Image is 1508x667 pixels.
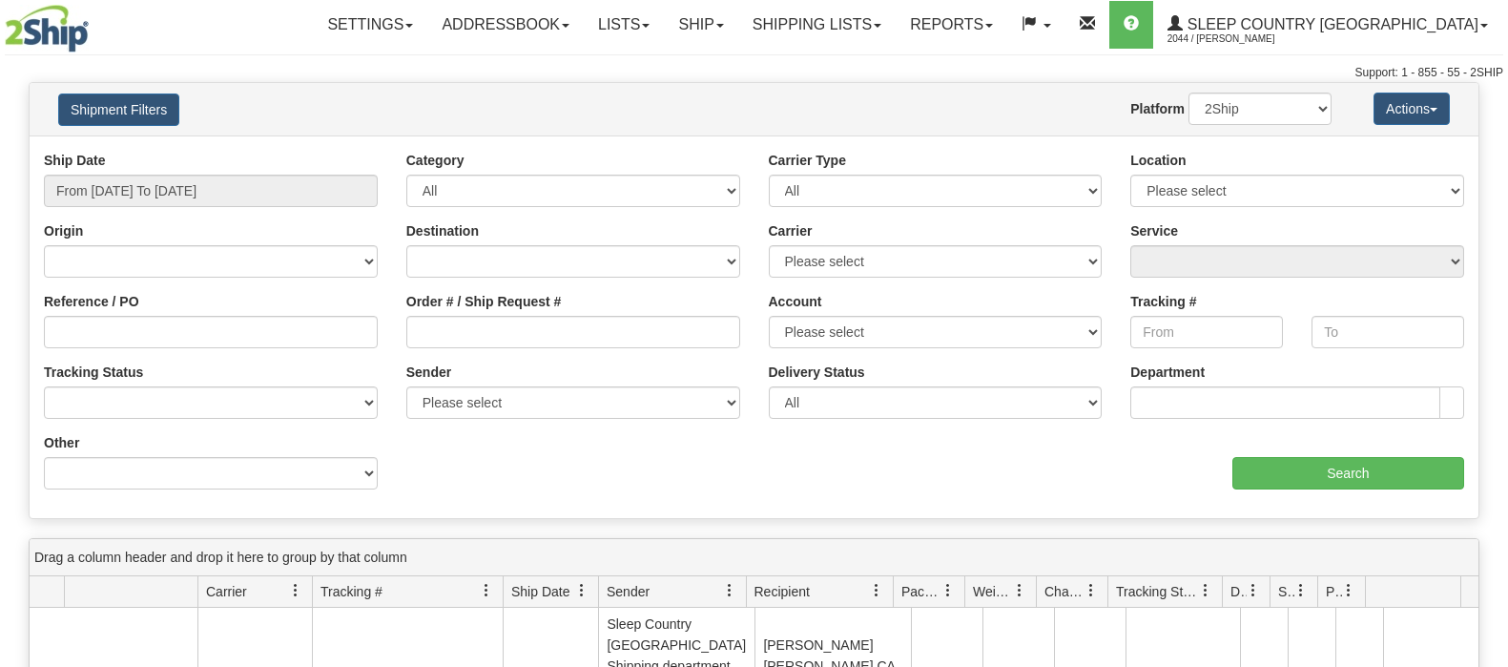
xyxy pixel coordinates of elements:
a: Shipment Issues filter column settings [1285,574,1317,607]
label: Delivery Status [769,363,865,382]
label: Platform [1130,99,1185,118]
a: Packages filter column settings [932,574,964,607]
a: Carrier filter column settings [279,574,312,607]
a: Settings [313,1,427,49]
a: Ship Date filter column settings [566,574,598,607]
a: Sender filter column settings [713,574,746,607]
a: Reports [896,1,1007,49]
a: Addressbook [427,1,584,49]
span: Sender [607,582,650,601]
label: Service [1130,221,1178,240]
span: Ship Date [511,582,569,601]
label: Other [44,433,79,452]
div: Support: 1 - 855 - 55 - 2SHIP [5,65,1503,81]
label: Carrier Type [769,151,846,170]
label: Tracking Status [44,363,143,382]
span: Recipient [754,582,810,601]
button: Shipment Filters [58,94,179,126]
a: Shipping lists [738,1,896,49]
label: Account [769,292,822,311]
label: Location [1130,151,1186,170]
iframe: chat widget [1464,236,1506,430]
input: To [1312,316,1464,348]
span: 2044 / [PERSON_NAME] [1167,30,1311,49]
span: Shipment Issues [1278,582,1294,601]
a: Pickup Status filter column settings [1332,574,1365,607]
label: Ship Date [44,151,106,170]
label: Reference / PO [44,292,139,311]
label: Sender [406,363,451,382]
label: Tracking # [1130,292,1196,311]
label: Origin [44,221,83,240]
a: Ship [664,1,737,49]
a: Tracking Status filter column settings [1189,574,1222,607]
span: Carrier [206,582,247,601]
a: Weight filter column settings [1003,574,1036,607]
a: Charge filter column settings [1075,574,1107,607]
label: Category [406,151,465,170]
a: Recipient filter column settings [860,574,893,607]
a: Sleep Country [GEOGRAPHIC_DATA] 2044 / [PERSON_NAME] [1153,1,1502,49]
button: Actions [1374,93,1450,125]
span: Sleep Country [GEOGRAPHIC_DATA] [1183,16,1478,32]
span: Charge [1044,582,1085,601]
a: Delivery Status filter column settings [1237,574,1270,607]
a: Tracking # filter column settings [470,574,503,607]
span: Tracking Status [1116,582,1199,601]
input: Search [1232,457,1464,490]
span: Delivery Status [1230,582,1247,601]
label: Carrier [769,221,813,240]
div: grid grouping header [30,539,1478,576]
input: From [1130,316,1283,348]
span: Weight [973,582,1013,601]
span: Packages [901,582,941,601]
span: Pickup Status [1326,582,1342,601]
img: logo2044.jpg [5,5,89,52]
label: Department [1130,363,1205,382]
label: Destination [406,221,479,240]
span: Tracking # [320,582,382,601]
label: Order # / Ship Request # [406,292,562,311]
a: Lists [584,1,664,49]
